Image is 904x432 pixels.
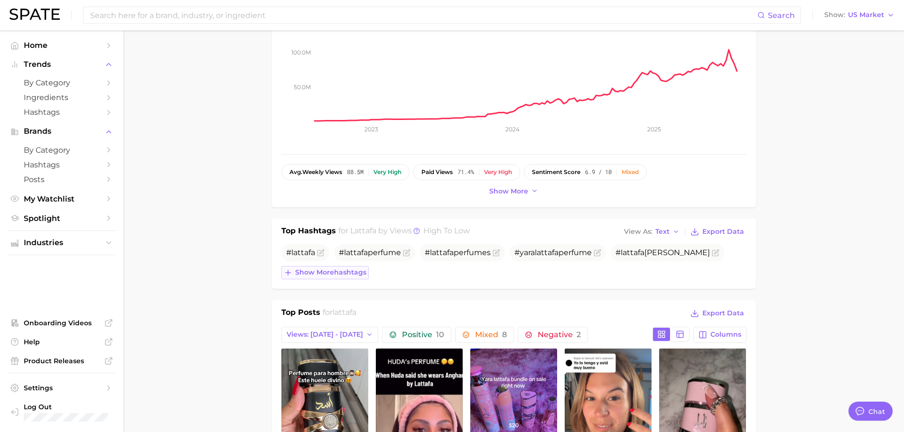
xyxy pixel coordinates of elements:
span: 71.4% [457,169,474,175]
span: 10 [436,330,444,339]
span: Views: [DATE] - [DATE] [287,331,363,339]
a: Hashtags [8,105,116,119]
span: Search [768,11,795,20]
span: Ingredients [24,93,100,102]
a: Onboarding Videos [8,316,116,330]
span: Posts [24,175,100,184]
h1: Top Hashtags [281,225,336,239]
span: # [PERSON_NAME] [615,248,710,257]
span: high to low [423,226,470,235]
button: Show more [487,185,541,198]
button: Industries [8,236,116,250]
span: Show more [489,187,528,195]
button: Brands [8,124,116,138]
button: Export Data [688,307,746,320]
span: Columns [710,331,741,339]
abbr: average [289,168,302,175]
a: Help [8,335,116,349]
span: Show [824,12,845,18]
span: Negative [538,331,581,339]
span: lattafa [621,248,644,257]
span: lattafa [430,248,454,257]
button: Trends [8,57,116,72]
button: ShowUS Market [822,9,897,21]
span: lattafa [291,248,315,257]
button: View AsText [622,226,682,238]
span: paid views [421,169,453,175]
div: Very high [373,169,401,175]
span: Industries [24,239,100,247]
span: Mixed [475,331,507,339]
button: Flag as miscategorized or irrelevant [712,249,719,257]
button: avg.weekly views88.5mVery high [281,164,410,180]
span: # perfumes [425,248,491,257]
tspan: 2025 [647,126,661,133]
a: Log out. Currently logged in with e-mail roberto.gil@givaudan.com. [8,400,116,424]
span: Product Releases [24,357,100,365]
span: Brands [24,127,100,136]
a: Hashtags [8,157,116,172]
span: by Category [24,146,100,155]
span: sentiment score [532,169,580,175]
button: Show morehashtags [281,266,369,279]
a: Product Releases [8,354,116,368]
a: Settings [8,381,116,395]
span: Export Data [702,309,744,317]
span: 2 [577,330,581,339]
tspan: 50.0m [294,83,311,91]
button: Flag as miscategorized or irrelevant [594,249,601,257]
span: Trends [24,60,100,69]
span: lattafa [344,248,368,257]
input: Search here for a brand, industry, or ingredient [89,7,757,23]
div: Mixed [622,169,639,175]
span: # [286,248,315,257]
span: lattafa [333,308,356,317]
tspan: 100.0m [291,49,311,56]
span: 6.9 / 10 [585,169,612,175]
span: Export Data [702,228,744,236]
button: Flag as miscategorized or irrelevant [317,249,325,257]
h1: Top Posts [281,307,320,321]
a: Home [8,38,116,53]
span: Hashtags [24,160,100,169]
img: SPATE [9,9,60,20]
button: paid views71.4%Very high [413,164,520,180]
span: Onboarding Videos [24,319,100,327]
span: lattafa [350,226,376,235]
span: Spotlight [24,214,100,223]
a: Ingredients [8,90,116,105]
button: Views: [DATE] - [DATE] [281,327,379,343]
span: 8 [502,330,507,339]
span: US Market [848,12,884,18]
button: Flag as miscategorized or irrelevant [403,249,410,257]
a: Posts [8,172,116,187]
a: by Category [8,143,116,157]
button: Columns [693,327,746,343]
span: Show more hashtags [295,268,366,276]
button: sentiment score6.9 / 10Mixed [524,164,647,180]
span: Hashtags [24,108,100,117]
span: 88.5m [347,169,363,175]
span: Home [24,41,100,50]
button: Flag as miscategorized or irrelevant [493,249,500,257]
span: My Watchlist [24,194,100,203]
h2: for by Views [338,225,470,239]
button: Export Data [688,225,746,239]
span: by Category [24,78,100,87]
a: Spotlight [8,211,116,226]
span: # perfume [339,248,401,257]
a: My Watchlist [8,192,116,206]
span: Positive [402,331,444,339]
span: View As [624,229,652,234]
tspan: 2024 [505,126,520,133]
a: by Category [8,75,116,90]
div: Very high [484,169,512,175]
span: Text [655,229,670,234]
span: Settings [24,384,100,392]
span: lattafa [535,248,559,257]
span: Log Out [24,403,112,411]
tspan: 2023 [364,126,378,133]
span: Help [24,338,100,346]
span: weekly views [289,169,342,175]
h2: for [323,307,356,321]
